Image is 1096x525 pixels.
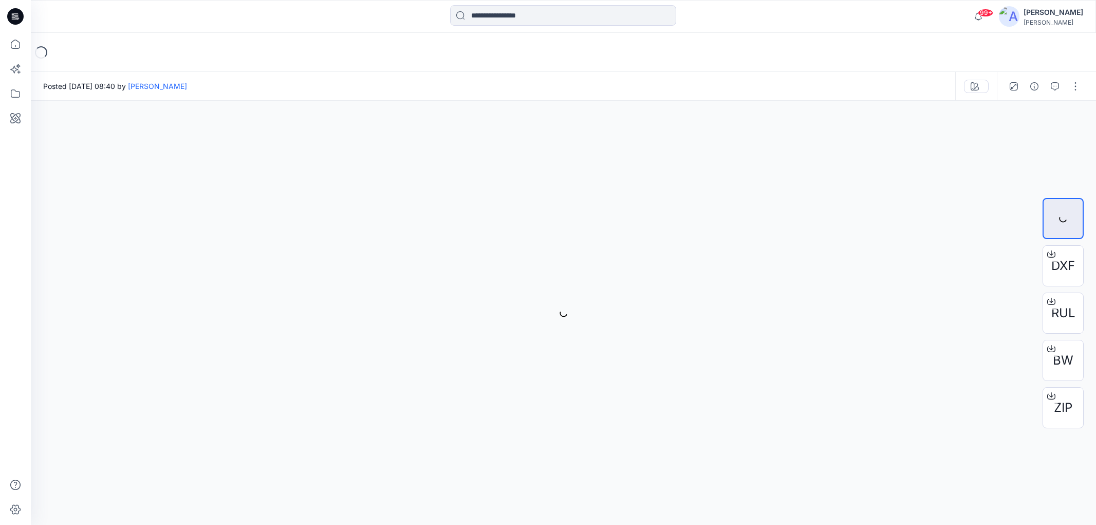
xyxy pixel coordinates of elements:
[1024,19,1083,26] div: [PERSON_NAME]
[978,9,993,17] span: 99+
[1051,257,1075,275] span: DXF
[43,81,187,92] span: Posted [DATE] 08:40 by
[1053,351,1073,370] span: BW
[1054,399,1072,417] span: ZIP
[1026,78,1043,95] button: Details
[999,6,1019,27] img: avatar
[1024,6,1083,19] div: [PERSON_NAME]
[1051,304,1075,322] span: RUL
[128,82,187,90] a: [PERSON_NAME]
